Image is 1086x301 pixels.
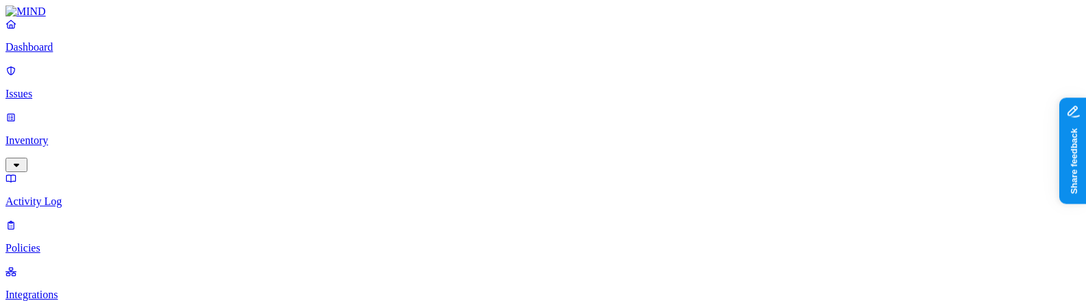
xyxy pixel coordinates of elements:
[5,5,46,18] img: MIND
[5,88,1081,100] p: Issues
[5,5,1081,18] a: MIND
[5,242,1081,254] p: Policies
[5,219,1081,254] a: Policies
[5,134,1081,147] p: Inventory
[5,18,1081,53] a: Dashboard
[5,64,1081,100] a: Issues
[5,41,1081,53] p: Dashboard
[5,111,1081,170] a: Inventory
[5,289,1081,301] p: Integrations
[5,195,1081,208] p: Activity Log
[5,172,1081,208] a: Activity Log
